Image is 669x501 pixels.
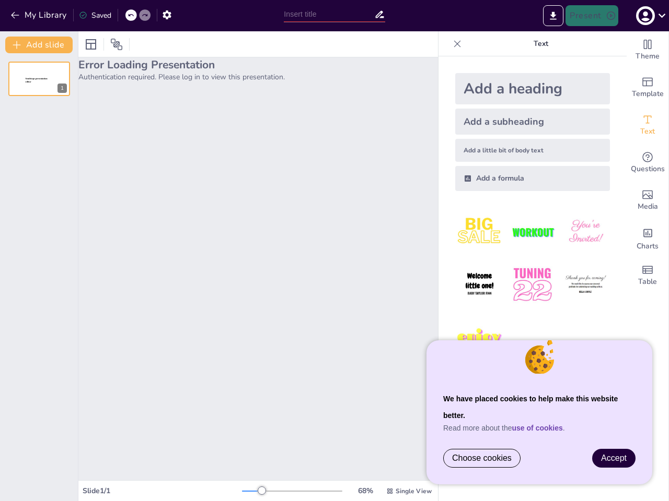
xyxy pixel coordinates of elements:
span: Position [110,38,123,51]
h2: Error Loading Presentation [78,57,438,72]
span: Table [638,276,657,288]
img: 2.jpeg [508,208,557,256]
span: Questions [631,163,665,175]
img: 3.jpeg [561,208,610,256]
img: 1.jpeg [455,208,504,256]
img: 4.jpeg [455,260,504,309]
img: 6.jpeg [561,260,610,309]
div: Add ready made slides [627,69,668,106]
span: Media [638,201,658,212]
div: Add a table [627,257,668,294]
div: 68 % [353,486,378,496]
span: Text [640,126,655,137]
button: My Library [8,7,71,23]
div: Slide 1 / 1 [83,486,242,496]
img: 7.jpeg [455,314,504,362]
div: 1 [8,62,70,96]
a: use of cookies [512,424,563,432]
div: 1 [57,83,67,93]
div: Add a subheading [455,109,610,135]
p: Authentication required. Please log in to view this presentation. [78,72,438,82]
div: Add a little bit of body text [455,139,610,162]
div: Layout [83,36,99,53]
span: Accept [601,454,627,462]
div: Get real-time input from your audience [627,144,668,182]
div: Add text boxes [627,106,668,144]
span: Choose cookies [452,454,512,463]
input: Insert title [284,7,374,22]
span: Theme [636,51,660,62]
strong: We have placed cookies to help make this website better. [443,395,618,420]
button: Present [566,5,618,26]
div: Add images, graphics, shapes or video [627,182,668,219]
button: Add slide [5,37,73,53]
div: Add a heading [455,73,610,104]
div: Add a formula [455,166,610,191]
span: Single View [396,487,432,495]
div: Add charts and graphs [627,219,668,257]
button: Export to PowerPoint [543,5,563,26]
a: Accept [593,449,635,467]
p: Text [466,31,616,56]
span: Template [632,88,664,100]
img: 5.jpeg [508,260,557,309]
div: Change the overall theme [627,31,668,69]
span: Charts [637,241,659,252]
div: Saved [79,10,111,20]
span: Sendsteps presentation editor [26,78,48,83]
p: Read more about the . [443,424,636,432]
a: Choose cookies [444,449,520,467]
